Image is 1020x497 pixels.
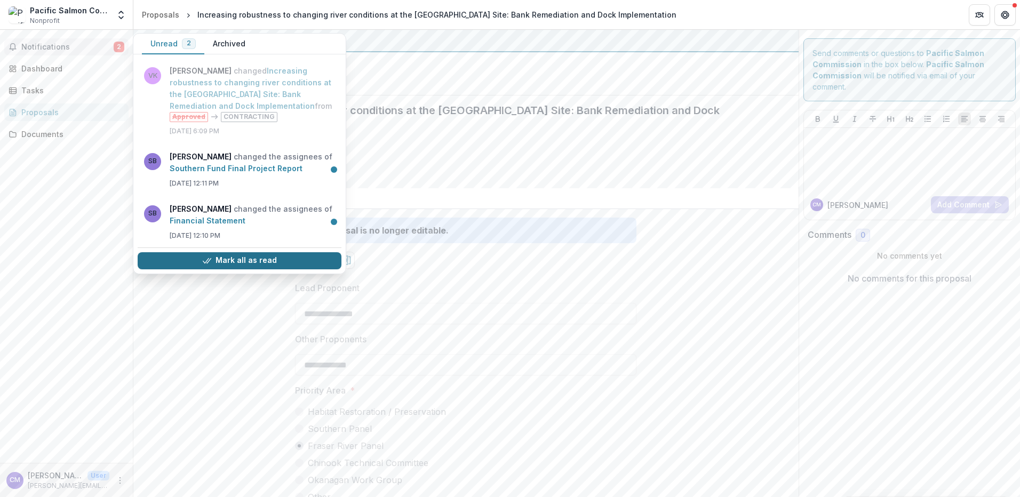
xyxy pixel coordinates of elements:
[114,474,126,487] button: More
[921,113,934,125] button: Bullet List
[21,43,114,52] span: Notifications
[142,104,773,130] h2: Increasing robustness to changing river conditions at the [GEOGRAPHIC_DATA] Site: Bank Remediatio...
[860,231,865,240] span: 0
[812,202,821,207] div: Catherine Michielsens
[995,113,1008,125] button: Align Right
[10,477,20,484] div: Catherine Michielsens
[976,113,989,125] button: Align Center
[9,6,26,23] img: Pacific Salmon Commission
[295,333,366,346] p: Other Proponents
[204,34,254,54] button: Archived
[142,34,790,47] div: Pacific Salmon Commission
[940,113,953,125] button: Ordered List
[308,405,446,418] span: Habitat Restoration / Preservation
[4,82,129,99] a: Tasks
[114,4,129,26] button: Open entity switcher
[138,7,184,22] a: Proposals
[170,164,302,173] a: Southern Fund Final Project Report
[170,151,335,174] p: changed the assignees of
[170,203,335,227] p: changed the assignees of
[808,230,851,240] h2: Comments
[170,65,335,122] p: changed from
[28,470,83,481] p: [PERSON_NAME]
[811,113,824,125] button: Bold
[21,129,120,140] div: Documents
[903,113,916,125] button: Heading 2
[4,103,129,121] a: Proposals
[21,107,120,118] div: Proposals
[170,216,245,225] a: Financial Statement
[321,224,449,237] div: Proposal is no longer editable.
[295,282,360,294] p: Lead Proponent
[994,4,1016,26] button: Get Help
[308,439,384,452] span: Fraser River Panel
[338,252,355,269] button: download-proposal
[848,272,971,285] p: No comments for this proposal
[803,38,1016,101] div: Send comments or questions to in the box below. will be notified via email of your comment.
[4,60,129,77] a: Dashboard
[138,7,681,22] nav: breadcrumb
[830,113,842,125] button: Underline
[827,199,888,211] p: [PERSON_NAME]
[308,456,428,469] span: Chinook Technical Committee
[308,422,372,435] span: Southern Panel
[848,113,861,125] button: Italicize
[21,85,120,96] div: Tasks
[958,113,971,125] button: Align Left
[931,196,1009,213] button: Add Comment
[87,471,109,480] p: User
[30,5,109,16] div: Pacific Salmon Commission
[138,252,341,269] button: Mark all as read
[866,113,879,125] button: Strike
[308,474,402,486] span: Okanagan Work Group
[969,4,990,26] button: Partners
[30,16,60,26] span: Nonprofit
[884,113,897,125] button: Heading 1
[295,384,346,397] p: Priority Area
[4,38,129,55] button: Notifications2
[170,66,331,110] a: Increasing robustness to changing river conditions at the [GEOGRAPHIC_DATA] Site: Bank Remediatio...
[187,39,191,47] span: 2
[4,125,129,143] a: Documents
[114,42,124,52] span: 2
[142,9,179,20] div: Proposals
[21,63,120,74] div: Dashboard
[28,481,109,491] p: [PERSON_NAME][EMAIL_ADDRESS][DOMAIN_NAME]
[808,250,1012,261] p: No comments yet
[197,9,676,20] div: Increasing robustness to changing river conditions at the [GEOGRAPHIC_DATA] Site: Bank Remediatio...
[142,34,204,54] button: Unread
